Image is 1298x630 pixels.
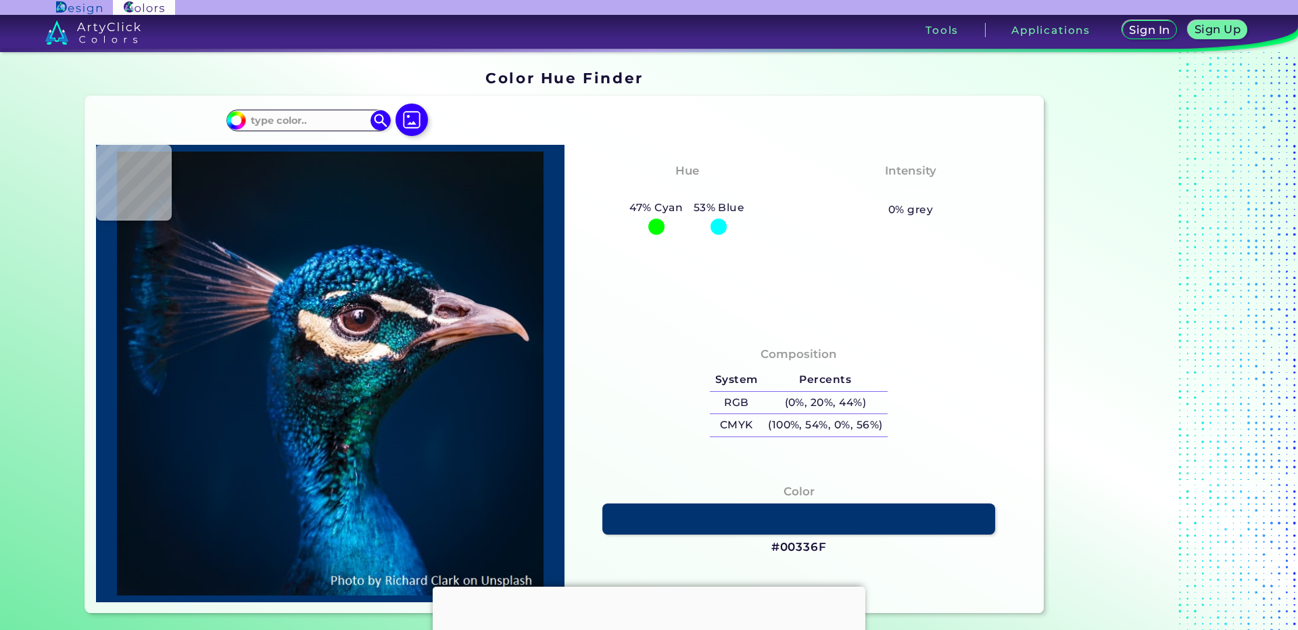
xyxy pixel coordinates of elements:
h4: Composition [761,344,837,364]
h5: 47% Cyan [625,199,688,217]
h5: System [710,369,763,391]
h1: Color Hue Finder [485,68,643,88]
h5: Percents [763,369,888,391]
h3: Applications [1011,25,1090,35]
input: type color.. [245,112,371,130]
h5: 53% Blue [688,199,750,217]
iframe: Advertisement [1049,64,1218,618]
img: logo_artyclick_colors_white.svg [45,20,141,45]
img: ArtyClick Design logo [56,1,101,14]
h3: #00336F [771,539,827,556]
h5: CMYK [710,414,763,436]
img: img_pavlin.jpg [103,152,558,595]
h5: (100%, 54%, 0%, 56%) [763,414,888,436]
h4: Intensity [885,161,936,181]
img: icon picture [395,104,428,136]
h3: Vibrant [882,183,940,199]
h5: 0% grey [888,201,933,219]
h3: Tools [926,25,959,35]
h4: Color [784,482,815,501]
h5: (0%, 20%, 44%) [763,392,888,414]
img: icon search [370,110,391,131]
a: Sign Up [1191,22,1244,39]
h4: Hue [675,161,699,181]
h3: Cyan-Blue [649,183,725,199]
h5: Sign Up [1197,24,1239,35]
a: Sign In [1124,22,1174,39]
h5: Sign In [1131,25,1168,35]
h5: RGB [710,392,763,414]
